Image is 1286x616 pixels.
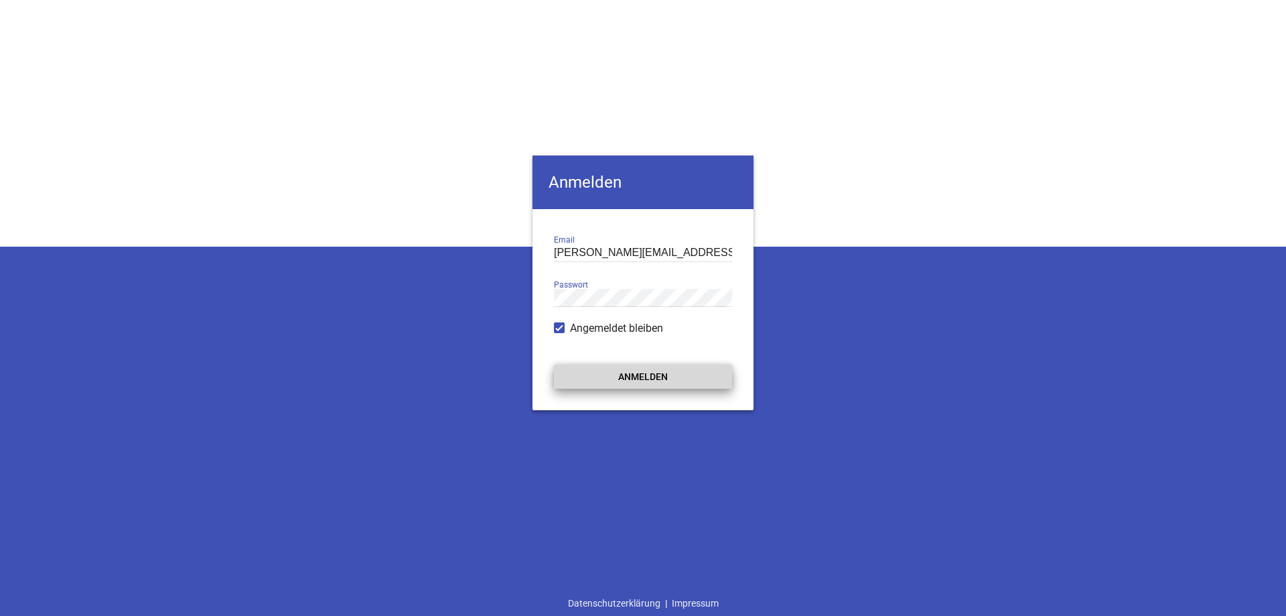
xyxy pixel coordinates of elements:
a: Datenschutzerklärung [563,591,665,616]
a: Impressum [667,591,723,616]
button: Anmelden [554,365,732,389]
span: Angemeldet bleiben [570,320,663,336]
h4: Anmelden [532,156,754,209]
div: | [563,591,723,616]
